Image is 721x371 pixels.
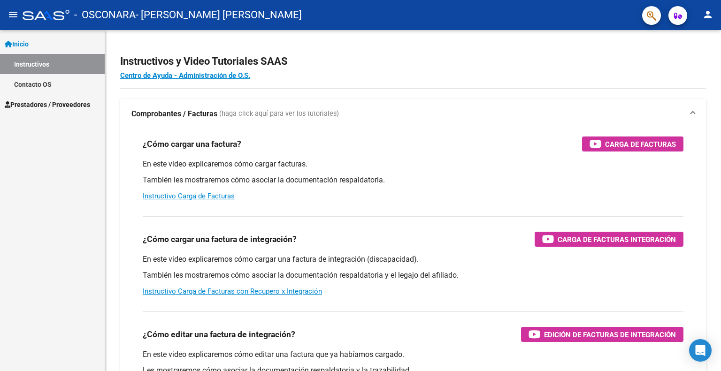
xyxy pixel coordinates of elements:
mat-icon: menu [8,9,19,20]
p: En este video explicaremos cómo editar una factura que ya habíamos cargado. [143,349,683,360]
span: Carga de Facturas [605,138,676,150]
span: Carga de Facturas Integración [558,234,676,245]
button: Carga de Facturas Integración [535,232,683,247]
h3: ¿Cómo cargar una factura de integración? [143,233,297,246]
div: Open Intercom Messenger [689,339,712,362]
button: Edición de Facturas de integración [521,327,683,342]
h3: ¿Cómo cargar una factura? [143,137,241,151]
strong: Comprobantes / Facturas [131,109,217,119]
span: (haga click aquí para ver los tutoriales) [219,109,339,119]
p: En este video explicaremos cómo cargar facturas. [143,159,683,169]
p: También les mostraremos cómo asociar la documentación respaldatoria y el legajo del afiliado. [143,270,683,280]
span: Edición de Facturas de integración [544,329,676,341]
p: También les mostraremos cómo asociar la documentación respaldatoria. [143,175,683,185]
h3: ¿Cómo editar una factura de integración? [143,328,295,341]
a: Centro de Ayuda - Administración de O.S. [120,71,250,80]
a: Instructivo Carga de Facturas [143,192,235,200]
span: - [PERSON_NAME] [PERSON_NAME] [136,5,302,25]
span: Inicio [5,39,29,49]
p: En este video explicaremos cómo cargar una factura de integración (discapacidad). [143,254,683,265]
mat-icon: person [702,9,713,20]
span: Prestadores / Proveedores [5,99,90,110]
button: Carga de Facturas [582,136,683,151]
h2: Instructivos y Video Tutoriales SAAS [120,53,706,70]
a: Instructivo Carga de Facturas con Recupero x Integración [143,287,322,295]
mat-expansion-panel-header: Comprobantes / Facturas (haga click aquí para ver los tutoriales) [120,99,706,129]
span: - OSCONARA [74,5,136,25]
